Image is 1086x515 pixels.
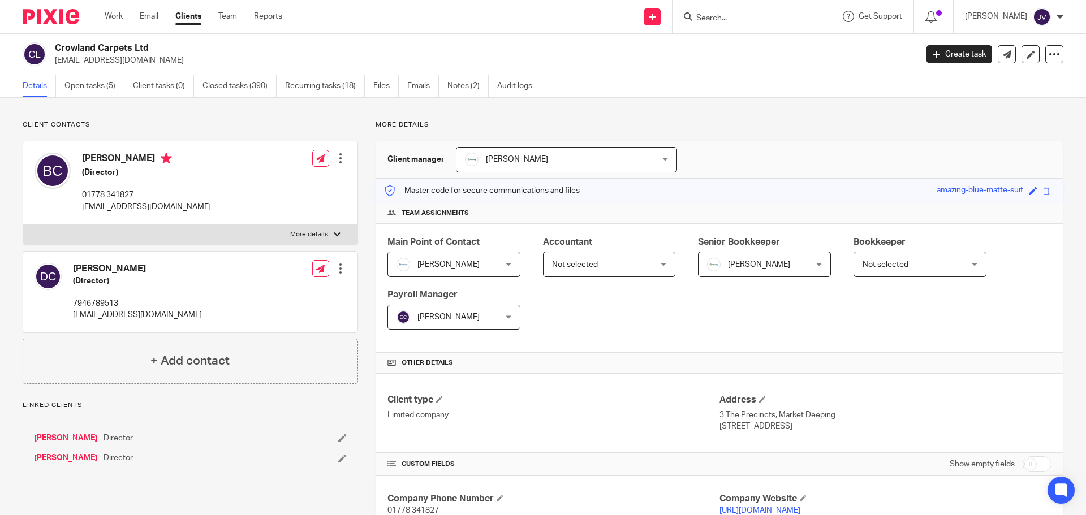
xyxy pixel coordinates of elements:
h3: Client manager [387,154,445,165]
p: [EMAIL_ADDRESS][DOMAIN_NAME] [55,55,910,66]
span: [PERSON_NAME] [417,261,480,269]
p: Master code for secure communications and files [385,185,580,196]
a: Reports [254,11,282,22]
input: Search [695,14,797,24]
img: Infinity%20Logo%20with%20Whitespace%20.png [397,258,410,271]
a: Team [218,11,237,22]
img: Infinity%20Logo%20with%20Whitespace%20.png [465,153,479,166]
span: Accountant [543,237,592,246]
span: Get Support [859,12,902,20]
span: Director [104,432,133,444]
p: [STREET_ADDRESS] [719,421,1051,432]
h4: Company Phone Number [387,493,719,505]
img: svg%3E [23,42,46,66]
span: Director [104,452,133,464]
a: Notes (2) [447,75,489,97]
h4: CUSTOM FIELDS [387,460,719,469]
span: [PERSON_NAME] [486,155,548,163]
span: Payroll Manager [387,290,458,299]
a: Files [373,75,399,97]
p: 7946789513 [73,298,202,309]
label: Show empty fields [950,458,1015,470]
a: Open tasks (5) [64,75,124,97]
h4: [PERSON_NAME] [82,153,211,167]
a: Create task [926,45,992,63]
h5: (Director) [82,167,211,178]
span: Bookkeeper [854,237,906,246]
h4: + Add contact [150,352,230,370]
i: Primary [161,153,172,164]
a: Email [140,11,158,22]
a: [URL][DOMAIN_NAME] [719,507,800,514]
img: svg%3E [35,153,71,189]
div: amazing-blue-matte-suit [937,184,1023,197]
span: Not selected [863,261,908,269]
h2: Crowland Carpets Ltd [55,42,739,54]
img: Infinity%20Logo%20with%20Whitespace%20.png [707,258,721,271]
span: Senior Bookkeeper [698,237,780,246]
a: Recurring tasks (18) [285,75,365,97]
span: [PERSON_NAME] [417,313,480,321]
a: [PERSON_NAME] [34,432,98,444]
h4: [PERSON_NAME] [73,263,202,275]
span: Not selected [552,261,598,269]
span: Main Point of Contact [387,237,480,246]
span: Other details [402,358,453,367]
img: Pixie [23,9,79,24]
a: Audit logs [497,75,541,97]
p: Linked clients [23,401,358,410]
p: 01778 341827 [82,189,211,201]
a: Details [23,75,56,97]
a: [PERSON_NAME] [34,452,98,464]
a: Emails [407,75,439,97]
p: 3 The Precincts, Market Deeping [719,409,1051,421]
a: Clients [175,11,201,22]
h5: (Director) [73,275,202,287]
img: svg%3E [35,263,62,290]
p: [EMAIL_ADDRESS][DOMAIN_NAME] [73,309,202,321]
span: 01778 341827 [387,507,439,514]
img: svg%3E [1033,8,1051,26]
p: More details [376,120,1063,129]
h4: Company Website [719,493,1051,505]
p: More details [290,230,328,239]
span: [PERSON_NAME] [728,261,790,269]
img: svg%3E [397,310,410,324]
h4: Address [719,394,1051,406]
span: Team assignments [402,209,469,218]
p: Limited company [387,409,719,421]
h4: Client type [387,394,719,406]
p: [PERSON_NAME] [965,11,1027,22]
a: Work [105,11,123,22]
p: [EMAIL_ADDRESS][DOMAIN_NAME] [82,201,211,213]
a: Client tasks (0) [133,75,194,97]
a: Closed tasks (390) [202,75,277,97]
p: Client contacts [23,120,358,129]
